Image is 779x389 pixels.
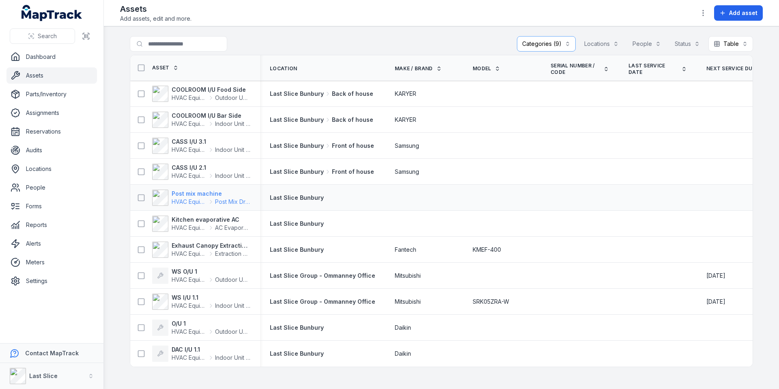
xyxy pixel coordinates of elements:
[152,216,250,232] a: Kitchen evaporative ACHVAC EquipmentAC Evaporative
[395,142,419,150] span: Samsung
[270,90,324,98] span: Last Slice Bunbury
[6,86,97,102] a: Parts/Inventory
[172,164,250,172] strong: CASS I/U 2.1
[270,246,324,254] a: Last Slice Bunbury
[270,298,375,306] a: Last Slice Group - Ommanney Office
[152,346,250,362] a: DAC I/U 1.1HVAC EquipmentIndoor Unit (Fan Coil)
[152,112,250,128] a: COOLROOM I/U Bar SideHVAC EquipmentIndoor Unit (Fan Coil)
[172,198,207,206] span: HVAC Equipment
[215,94,250,102] span: Outdoor Unit (Condenser)
[395,116,416,124] span: KARYER
[270,116,324,124] span: Last Slice Bunbury
[395,90,416,98] span: KARYER
[706,65,764,72] a: Next Service Due
[473,65,491,72] span: Model
[395,246,416,254] span: Fantech
[152,294,250,310] a: WS I/U 1.1HVAC EquipmentIndoor Unit (Fan Coil)
[395,168,419,176] span: Samsung
[172,224,207,232] span: HVAC Equipment
[215,224,250,232] span: AC Evaporative
[172,328,207,336] span: HVAC Equipment
[172,354,207,362] span: HVAC Equipment
[6,67,97,84] a: Assets
[152,268,250,284] a: WS O/U 1HVAC EquipmentOutdoor Unit (Condenser)
[270,194,324,202] a: Last Slice Bunbury
[120,15,192,23] span: Add assets, edit and more.
[270,220,324,228] a: Last Slice Bunbury
[172,94,207,102] span: HVAC Equipment
[172,146,207,154] span: HVAC Equipment
[172,320,250,328] strong: O/U 1
[395,350,411,358] span: Daikin
[270,350,324,357] span: Last Slice Bunbury
[729,9,757,17] span: Add asset
[270,65,297,72] span: Location
[172,112,250,120] strong: COOLROOM I/U Bar Side
[215,146,250,154] span: Indoor Unit (Fan Coil)
[270,272,375,279] span: Last Slice Group - Ommanney Office
[332,90,373,98] span: Back of house
[152,138,250,154] a: CASS I/U 3.1HVAC EquipmentIndoor Unit (Fan Coil)
[473,246,501,254] span: KMEF-400
[706,272,725,280] time: 21/10/2025, 12:00:00 am
[152,190,250,206] a: Post mix machineHVAC EquipmentPost Mix Drop In Unit
[270,168,374,176] a: Last Slice BunburyFront of house
[172,172,207,180] span: HVAC Equipment
[172,302,207,310] span: HVAC Equipment
[172,242,250,250] strong: Exhaust Canopy Extraction Fan
[270,168,324,176] span: Last Slice Bunbury
[270,298,375,305] span: Last Slice Group - Ommanney Office
[706,298,725,306] time: 21/10/2025, 12:00:00 am
[215,354,250,362] span: Indoor Unit (Fan Coil)
[172,346,250,354] strong: DAC I/U 1.1
[172,190,250,198] strong: Post mix machine
[270,142,374,150] a: Last Slice BunburyFront of house
[332,116,373,124] span: Back of house
[6,236,97,252] a: Alerts
[152,65,170,71] span: Asset
[270,246,324,253] span: Last Slice Bunbury
[25,350,79,357] strong: Contact MapTrack
[270,324,324,332] a: Last Slice Bunbury
[215,250,250,258] span: Extraction Hood - Exhaust Fan
[395,65,433,72] span: Make / Brand
[395,65,442,72] a: Make / Brand
[172,294,250,302] strong: WS I/U 1.1
[172,276,207,284] span: HVAC Equipment
[270,116,373,124] a: Last Slice BunburyBack of house
[172,268,250,276] strong: WS O/U 1
[270,90,373,98] a: Last Slice BunburyBack of house
[473,65,500,72] a: Model
[6,49,97,65] a: Dashboard
[6,161,97,177] a: Locations
[332,168,374,176] span: Front of house
[152,164,250,180] a: CASS I/U 2.1HVAC EquipmentIndoor Unit (Fan Coil)
[473,298,509,306] span: SRK05ZRA-W
[120,3,192,15] h2: Assets
[172,250,207,258] span: HVAC Equipment
[669,36,705,52] button: Status
[270,324,324,331] span: Last Slice Bunbury
[395,272,421,280] span: Mitsubishi
[6,179,97,196] a: People
[270,142,324,150] span: Last Slice Bunbury
[6,123,97,140] a: Reservations
[215,198,250,206] span: Post Mix Drop In Unit
[172,216,250,224] strong: Kitchen evaporative AC
[172,86,250,94] strong: COOLROOM I/U Food Side
[708,36,753,52] button: Table
[6,142,97,158] a: Audits
[6,273,97,289] a: Settings
[270,350,324,358] a: Last Slice Bunbury
[627,36,666,52] button: People
[10,28,75,44] button: Search
[215,172,250,180] span: Indoor Unit (Fan Coil)
[152,320,250,336] a: O/U 1HVAC EquipmentOutdoor Unit (Condenser)
[152,86,250,102] a: COOLROOM I/U Food SideHVAC EquipmentOutdoor Unit (Condenser)
[270,220,324,227] span: Last Slice Bunbury
[6,254,97,270] a: Meters
[152,242,250,258] a: Exhaust Canopy Extraction FanHVAC EquipmentExtraction Hood - Exhaust Fan
[215,302,250,310] span: Indoor Unit (Fan Coil)
[172,120,207,128] span: HVAC Equipment
[270,272,375,280] a: Last Slice Group - Ommanney Office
